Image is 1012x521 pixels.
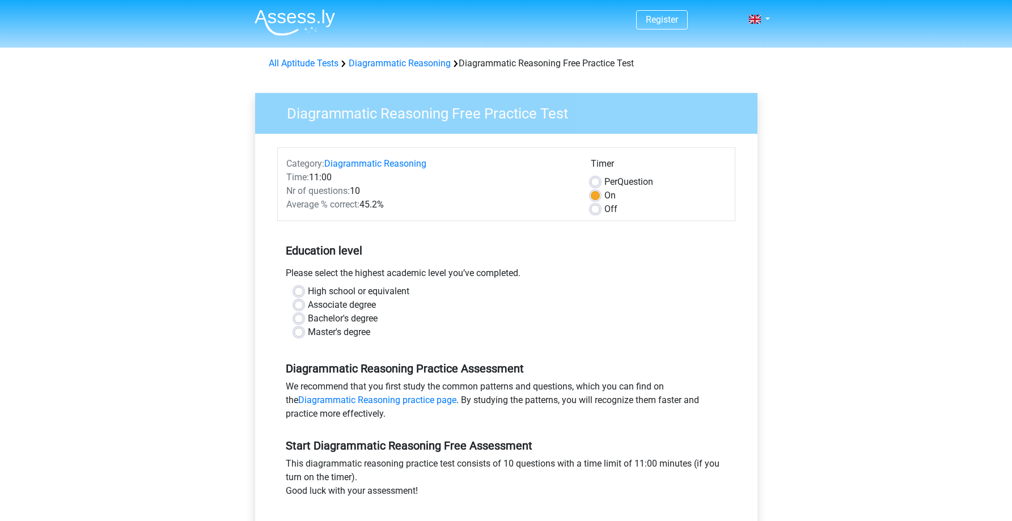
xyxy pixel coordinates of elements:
[308,325,370,339] label: Master's degree
[286,185,350,196] span: Nr of questions:
[604,175,653,189] label: Question
[604,189,616,202] label: On
[308,298,376,312] label: Associate degree
[278,198,582,211] div: 45.2%
[264,57,748,70] div: Diagrammatic Reasoning Free Practice Test
[298,395,456,405] a: Diagrammatic Reasoning practice page
[273,100,749,122] h3: Diagrammatic Reasoning Free Practice Test
[278,184,582,198] div: 10
[255,9,335,36] img: Assessly
[269,58,338,69] a: All Aptitude Tests
[308,285,409,298] label: High school or equivalent
[286,172,309,183] span: Time:
[278,171,582,184] div: 11:00
[604,202,617,216] label: Off
[286,362,727,375] h5: Diagrammatic Reasoning Practice Assessment
[277,457,735,502] div: This diagrammatic reasoning practice test consists of 10 questions with a time limit of 11:00 min...
[286,239,727,262] h5: Education level
[604,176,617,187] span: Per
[591,157,726,175] div: Timer
[277,266,735,285] div: Please select the highest academic level you’ve completed.
[324,158,426,169] a: Diagrammatic Reasoning
[308,312,378,325] label: Bachelor's degree
[286,439,727,452] h5: Start Diagrammatic Reasoning Free Assessment
[349,58,451,69] a: Diagrammatic Reasoning
[646,14,678,25] a: Register
[286,158,324,169] span: Category:
[286,199,359,210] span: Average % correct:
[277,380,735,425] div: We recommend that you first study the common patterns and questions, which you can find on the . ...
